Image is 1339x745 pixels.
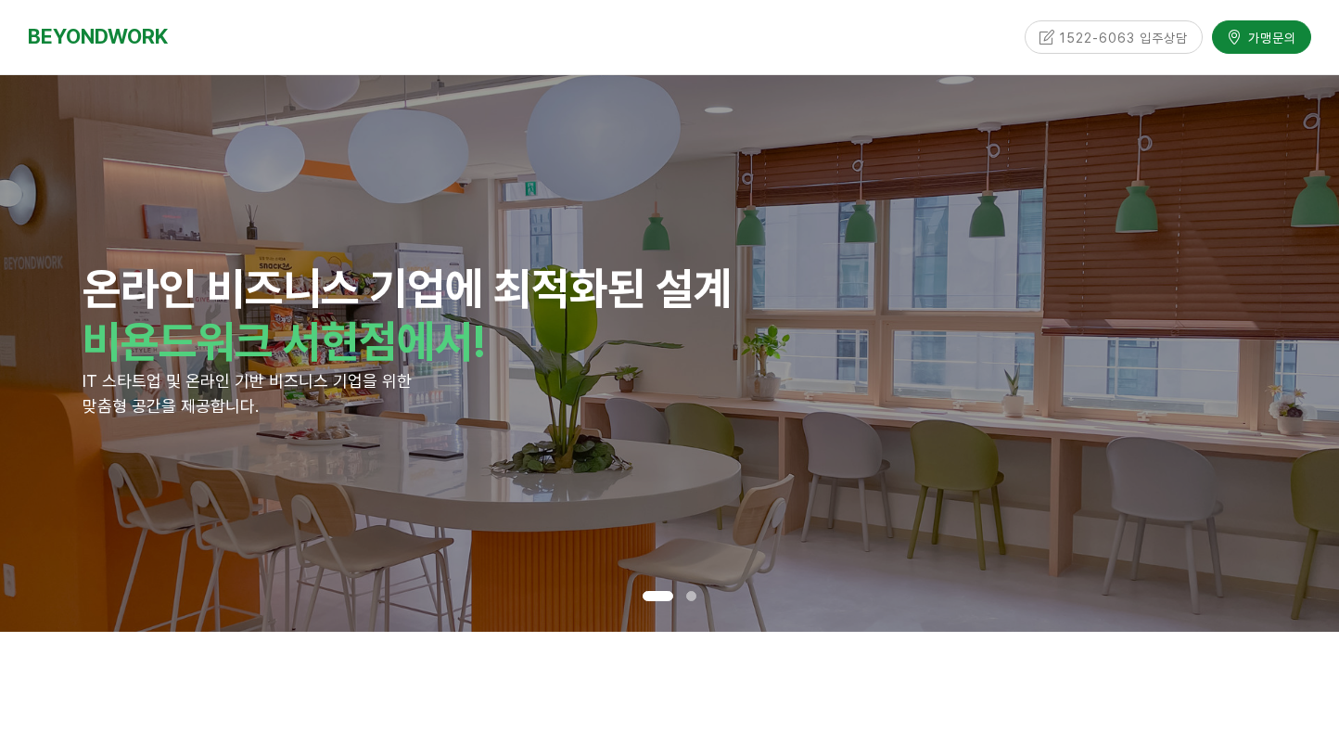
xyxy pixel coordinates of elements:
[83,262,732,315] strong: 온라인 비즈니스 기업에 최적화된 설계
[28,19,168,54] a: BEYONDWORK
[1212,20,1311,53] a: 가맹문의
[1243,29,1296,47] span: 가맹문의
[83,396,259,416] span: 맞춤형 공간을 제공합니다.
[83,315,486,368] strong: 비욘드워크 서현점에서!
[83,371,412,391] span: IT 스타트업 및 온라인 기반 비즈니스 기업을 위한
